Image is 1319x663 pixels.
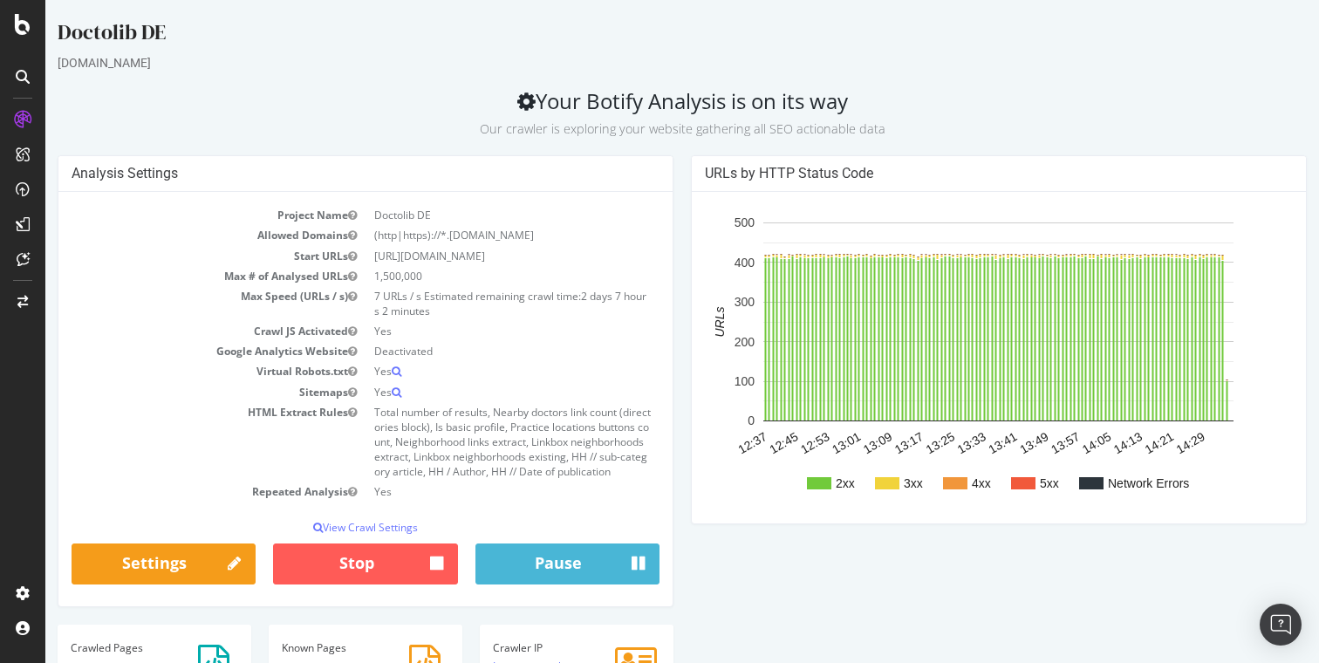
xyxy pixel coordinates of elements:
text: 500 [689,216,710,230]
text: 13:09 [816,429,850,456]
div: Doctolib DE [12,17,1261,54]
td: 1,500,000 [320,266,614,286]
td: Max # of Analysed URLs [26,266,320,286]
a: Settings [26,543,210,585]
svg: A chart. [659,205,1247,510]
td: Total number of results, Nearby doctors link count (directories block), Is basic profile, Practic... [320,402,614,482]
td: Sitemaps [26,382,320,402]
text: 200 [689,335,710,349]
h4: Analysis Settings [26,165,614,182]
h4: Pages Crawled [25,642,193,653]
text: 13:25 [878,429,912,456]
small: Our crawler is exploring your website gathering all SEO actionable data [434,120,840,137]
td: Project Name [26,205,320,225]
text: 2xx [790,476,810,490]
text: 13:01 [784,429,818,456]
text: 14:05 [1035,429,1069,456]
td: Deactivated [320,341,614,361]
span: 2 days 7 hours 2 minutes [329,289,601,318]
div: Open Intercom Messenger [1260,604,1302,646]
text: 13:57 [1003,429,1037,456]
h4: Crawler IP [448,642,615,653]
text: 13:41 [940,429,974,456]
td: Max Speed (URLs / s) [26,286,320,321]
text: 300 [689,295,710,309]
td: Google Analytics Website [26,341,320,361]
text: 14:21 [1097,429,1131,456]
text: 13:49 [972,429,1006,456]
td: Crawl JS Activated [26,321,320,341]
text: 12:53 [753,429,787,456]
text: 400 [689,256,710,270]
td: Yes [320,482,614,502]
td: Yes [320,321,614,341]
td: Doctolib DE [320,205,614,225]
text: 100 [689,374,710,388]
td: Yes [320,382,614,402]
text: 13:17 [847,429,881,456]
td: Allowed Domains [26,225,320,245]
div: [DOMAIN_NAME] [12,54,1261,72]
td: 7 URLs / s Estimated remaining crawl time: [320,286,614,321]
td: Virtual Robots.txt [26,361,320,381]
button: Pause [430,543,614,585]
text: 14:13 [1066,429,1100,456]
button: Stop [228,543,412,585]
td: Yes [320,361,614,381]
td: Repeated Analysis [26,482,320,502]
text: URLs [667,307,681,338]
text: 0 [702,414,709,428]
text: 3xx [858,476,878,490]
text: 14:29 [1128,429,1162,456]
h2: Your Botify Analysis is on its way [12,89,1261,138]
text: 4xx [926,476,946,490]
td: Start URLs [26,246,320,266]
td: [URL][DOMAIN_NAME] [320,246,614,266]
h4: Pages Known [236,642,404,653]
text: 5xx [994,476,1014,490]
p: View Crawl Settings [26,520,614,535]
text: 13:33 [909,429,943,456]
td: HTML Extract Rules [26,402,320,482]
text: Network Errors [1063,476,1144,490]
text: 12:45 [721,429,755,456]
h4: URLs by HTTP Status Code [659,165,1247,182]
text: 12:37 [690,429,724,456]
td: (http|https)://*.[DOMAIN_NAME] [320,225,614,245]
